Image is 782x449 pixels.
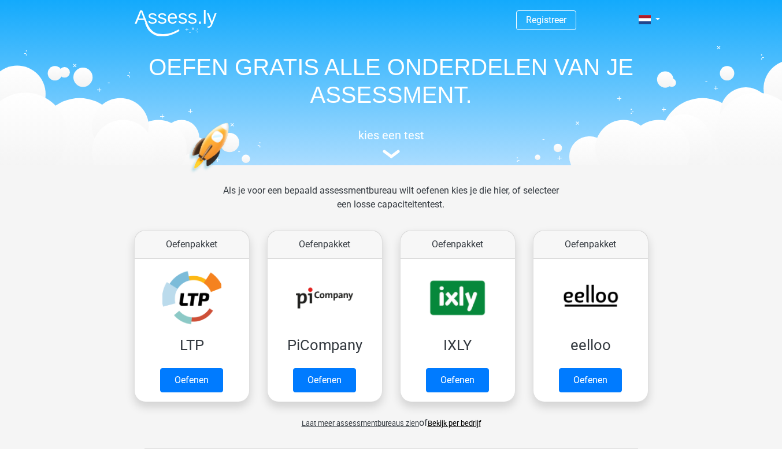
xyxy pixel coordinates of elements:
[293,368,356,392] a: Oefenen
[160,368,223,392] a: Oefenen
[214,184,568,225] div: Als je voor een bepaald assessmentbureau wilt oefenen kies je die hier, of selecteer een losse ca...
[302,419,419,428] span: Laat meer assessmentbureaus zien
[383,150,400,158] img: assessment
[526,14,566,25] a: Registreer
[426,368,489,392] a: Oefenen
[125,128,657,159] a: kies een test
[135,9,217,36] img: Assessly
[125,128,657,142] h5: kies een test
[189,123,274,227] img: oefenen
[125,53,657,109] h1: OEFEN GRATIS ALLE ONDERDELEN VAN JE ASSESSMENT.
[559,368,622,392] a: Oefenen
[428,419,481,428] a: Bekijk per bedrijf
[125,407,657,430] div: of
